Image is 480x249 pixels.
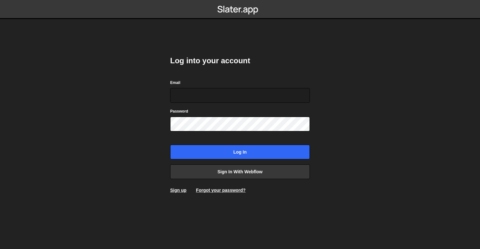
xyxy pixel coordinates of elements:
a: Sign in with Webflow [170,164,310,179]
a: Sign up [170,188,186,193]
label: Email [170,80,180,86]
label: Password [170,108,188,114]
a: Forgot your password? [196,188,245,193]
h2: Log into your account [170,56,310,66]
input: Log in [170,145,310,159]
